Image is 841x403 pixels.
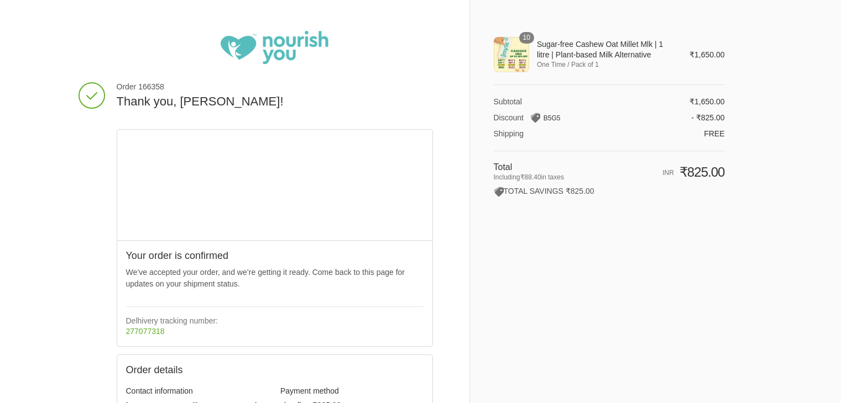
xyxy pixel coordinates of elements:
span: ₹1,650.00 [689,97,725,106]
h3: Payment method [280,386,424,396]
span: Order 166358 [117,82,433,92]
span: B5G5 [544,114,561,122]
h2: Order details [126,364,275,377]
th: Subtotal [494,97,627,107]
strong: Delhivery tracking number: [126,316,218,325]
a: 277077318 [126,327,165,336]
span: Discount [494,113,524,122]
span: Sugar-free Cashew Oat Millet Mlk | 1 litre | Plant-based Milk Alternative [537,39,674,59]
span: ₹88.40 [520,173,541,181]
span: ₹1,650.00 [689,50,725,59]
span: ₹825.00 [680,165,725,179]
span: One Time / Pack of 1 [537,60,674,70]
img: Sugar-free Cashew Oat Millet Mlk | 1 litre | Plant-based Milk Alternative - One Time / Pack of 1 [494,37,529,71]
span: 10 [519,32,534,44]
img: Nourish You [221,31,328,64]
h2: Your order is confirmed [126,250,424,262]
span: Free [704,129,724,138]
span: ₹825.00 [566,187,594,195]
h3: Contact information [126,386,269,396]
span: TOTAL SAVINGS [494,187,563,195]
span: Shipping [494,129,524,138]
span: Including in taxes [494,172,627,182]
iframe: Google map displaying pin point of shipping address: Kumbakonam, Tamil Nadu [117,130,433,240]
p: We’ve accepted your order, and we’re getting it ready. Come back to this page for updates on your... [126,267,424,290]
span: Total [494,162,513,172]
div: Google map displaying pin point of shipping address: Kumbakonam, Tamil Nadu [117,130,432,240]
span: INR [662,169,674,177]
h2: Thank you, [PERSON_NAME]! [117,94,433,110]
span: - ₹825.00 [691,113,724,122]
